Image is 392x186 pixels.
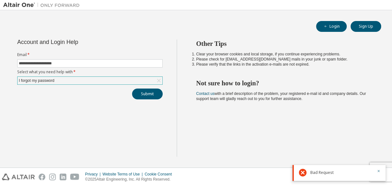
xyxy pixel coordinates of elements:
li: Please check for [EMAIL_ADDRESS][DOMAIN_NAME] mails in your junk or spam folder. [196,57,370,62]
a: Contact us [196,91,214,96]
img: Altair One [3,2,83,8]
img: altair_logo.svg [2,174,35,180]
div: I forgot my password [18,77,55,84]
div: Cookie Consent [144,172,175,177]
label: Select what you need help with [17,69,163,75]
span: with a brief description of the problem, your registered e-mail id and company details. Our suppo... [196,91,366,101]
p: © 2025 Altair Engineering, Inc. All Rights Reserved. [85,177,176,182]
button: Login [316,21,347,32]
div: I forgot my password [18,77,162,84]
img: youtube.svg [70,174,79,180]
li: Clear your browser cookies and local storage, if you continue experiencing problems. [196,52,370,57]
div: Website Terms of Use [102,172,144,177]
span: Bad Request [310,170,334,175]
h2: Other Tips [196,39,370,48]
label: Email [17,52,163,57]
img: linkedin.svg [60,174,66,180]
h2: Not sure how to login? [196,79,370,87]
li: Please verify that the links in the activation e-mails are not expired. [196,62,370,67]
button: Sign Up [351,21,381,32]
button: Submit [132,89,163,99]
img: instagram.svg [49,174,56,180]
img: facebook.svg [39,174,45,180]
div: Account and Login Help [17,39,134,45]
div: Privacy [85,172,102,177]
